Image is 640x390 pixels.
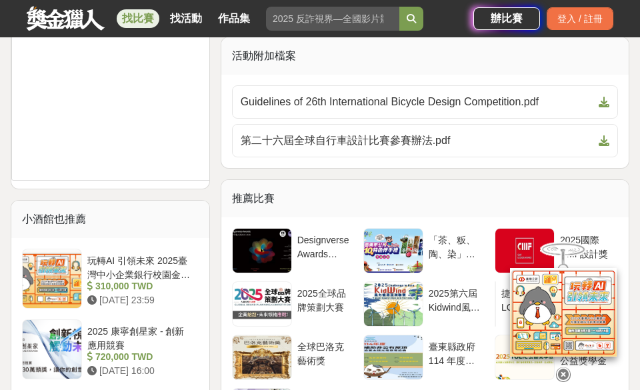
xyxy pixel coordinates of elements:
div: 玩轉AI 引領未來 2025臺灣中小企業銀行校園金融科技創意挑戰賽 [87,254,193,279]
div: 活動附加檔案 [221,37,629,75]
div: 2025國際CMF設計獎 [560,233,613,259]
a: 捷運萬大線第一期工程LG04[GEOGRAPHIC_DATA]通風井X公共藝術第2次公開徵選 [495,281,618,327]
a: 2025第六屆Kidwind風力能源亞洲聯賽 [363,281,487,327]
span: 第二十六屆全球自行車設計比賽參賽辦法.pdf [241,133,593,149]
a: 2025全球品牌策劃大賽 [232,281,355,327]
div: 2025第六屆Kidwind風力能源亞洲聯賽 [429,287,481,312]
input: 2025 反詐視界—全國影片競賽 [266,7,399,31]
a: 2025 康寧創星家 - 創新應用競賽 720,000 TWD [DATE] 16:00 [22,319,199,379]
span: Guidelines of 26th International Bicycle Design Competition.pdf [241,94,593,110]
a: 臺東縣政府 114 年度補助非公有建築物設置太陽光電 系統實施計畫 [363,335,487,380]
a: 全球巴洛克藝術獎 [232,335,355,380]
a: 找活動 [165,9,207,28]
a: 玩轉AI 引領未來 2025臺灣中小企業銀行校園金融科技創意挑戰賽 310,000 TWD [DATE] 23:59 [22,249,199,309]
div: 推薦比賽 [221,180,629,217]
img: d2146d9a-e6f6-4337-9592-8cefde37ba6b.png [510,267,617,355]
a: Guidelines of 26th International Bicycle Design Competition.pdf [232,85,618,119]
a: 找比賽 [117,9,159,28]
a: 2025國際CMF設計獎 [495,228,618,273]
div: 「茶、粄、陶、染」特色伴手禮票選活動 [429,233,481,259]
div: [DATE] 23:59 [87,293,193,307]
div: 2025 康寧創星家 - 創新應用競賽 [87,325,193,350]
a: 作品集 [213,9,255,28]
a: 2025 TOEIC公益獎學金 [495,335,618,380]
div: 2025全球品牌策劃大賽 [297,287,350,312]
div: 臺東縣政府 114 年度補助非公有建築物設置太陽光電 系統實施計畫 [429,340,481,365]
div: 小酒館也推薦 [11,201,209,238]
div: Designverse Awards [DATE]-[DATE] [297,233,350,259]
div: 全球巴洛克藝術獎 [297,340,350,365]
div: [DATE] 16:00 [87,364,193,378]
a: 第二十六屆全球自行車設計比賽參賽辦法.pdf [232,124,618,157]
div: 登入 / 註冊 [547,7,613,30]
a: Designverse Awards [DATE]-[DATE] [232,228,355,273]
a: 「茶、粄、陶、染」特色伴手禮票選活動 [363,228,487,273]
div: 310,000 TWD [87,279,193,293]
a: 辦比賽 [473,7,540,30]
div: 720,000 TWD [87,350,193,364]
